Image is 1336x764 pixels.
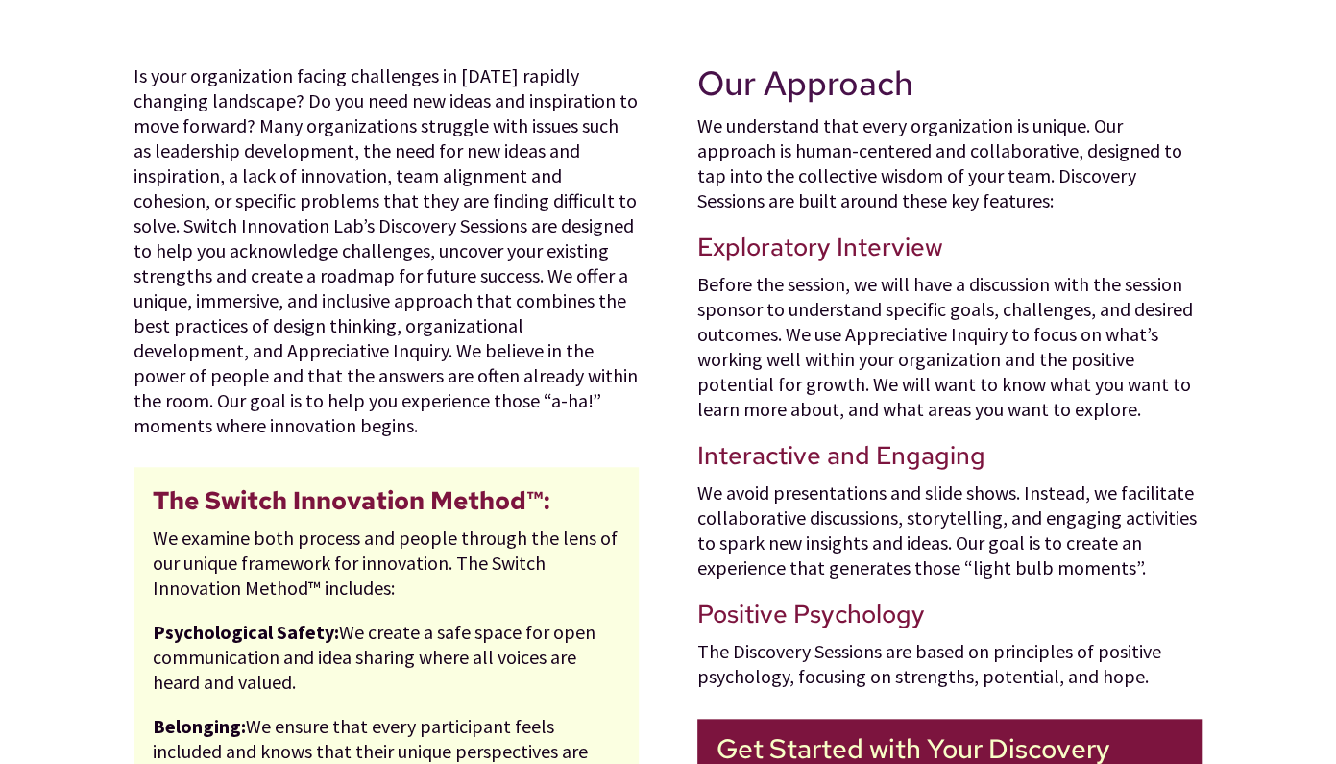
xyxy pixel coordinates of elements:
[697,639,1202,689] p: The Discovery Sessions are based on principles of positive psychology, focusing on strengths, pot...
[697,63,1202,113] h2: Our Approach
[697,600,1202,639] h3: Positive Psychology
[153,620,339,644] b: Psychological Safety:
[697,441,1202,481] h3: Interactive and Engaging
[697,481,1202,600] p: We avoid presentations and slide shows. Instead, we facilitate collaborative discussions, storyte...
[697,272,1202,441] p: Before the session, we will have a discussion with the session sponsor to understand specific goa...
[153,526,619,620] p: We examine both process and people through the lens of our unique framework for innovation. The S...
[153,714,246,738] b: Belonging:
[134,63,639,438] div: Is your organization facing challenges in [DATE] rapidly changing landscape? Do you need new idea...
[697,113,1202,233] p: We understand that every organization is unique. Our approach is human-centered and collaborative...
[697,233,1202,272] h3: Exploratory Interview
[153,484,556,517] b: The Switch Innovation Method™:
[153,620,619,714] p: We create a safe space for open communication and idea sharing where all voices are heard and val...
